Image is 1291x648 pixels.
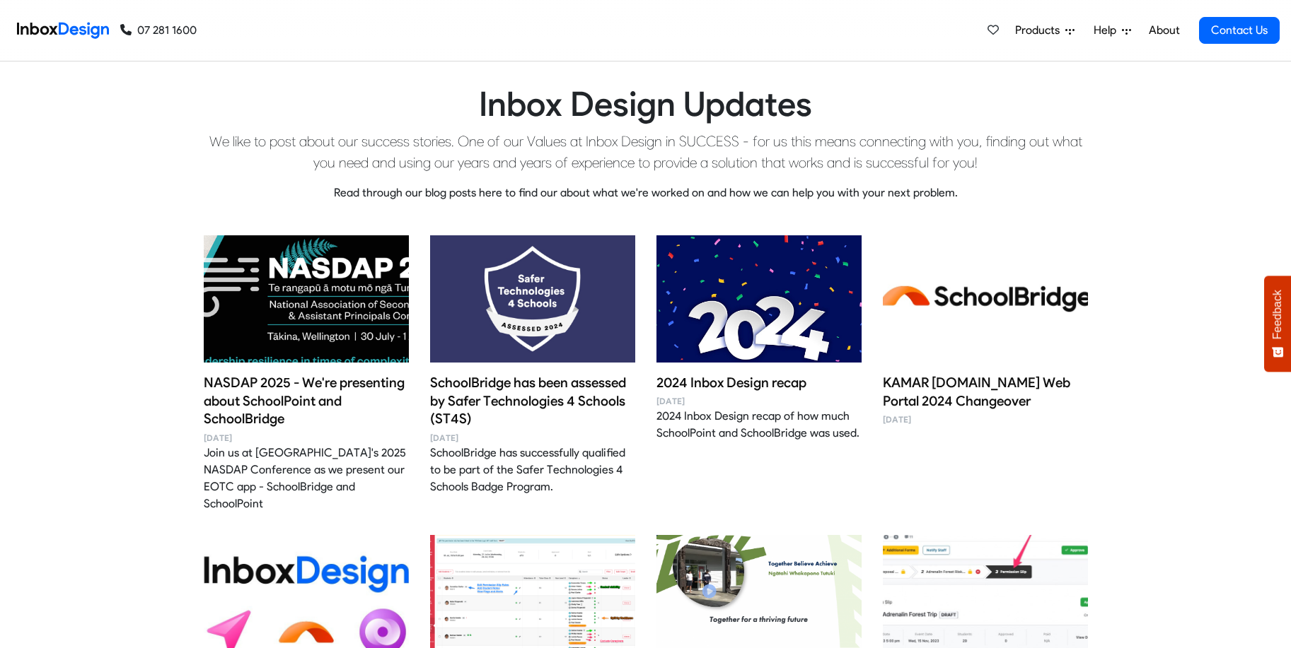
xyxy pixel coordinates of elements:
time: [DATE] [430,432,635,444]
a: SchoolBridge has been assessed by Safer Technologies 4 Schools (ST4S) image SchoolBridge has been... [430,235,635,496]
a: Products [1009,16,1080,45]
a: 2024 Inbox Design recap image 2024 Inbox Design recap [DATE] 2024 Inbox Design recap of how much ... [656,235,862,442]
h4: 2024 Inbox Design recap [656,374,862,392]
img: 2024 Inbox Design recap image [656,214,862,384]
h4: NASDAP 2025 - We're presenting about SchoolPoint and SchoolBridge [204,374,409,429]
span: Products [1015,22,1065,39]
a: Contact Us [1199,17,1280,44]
span: Help [1094,22,1122,39]
a: KAMAR school.kiwi Web Portal 2024 Changeover image KAMAR [DOMAIN_NAME] Web Portal 2024 Changeover... [883,235,1088,427]
button: Feedback - Show survey [1264,276,1291,372]
a: Help [1088,16,1137,45]
a: About [1145,16,1183,45]
h1: Inbox Design Updates [204,84,1088,125]
h4: KAMAR [DOMAIN_NAME] Web Portal 2024 Changeover [883,374,1088,411]
img: KAMAR school.kiwi Web Portal 2024 Changeover image [883,214,1088,384]
div: Join us at [GEOGRAPHIC_DATA]'s 2025 NASDAP Conference as we present our EOTC app - SchoolBridge a... [204,444,409,512]
img: SchoolBridge has been assessed by Safer Technologies 4 Schools (ST4S) image [430,214,635,384]
div: 2024 Inbox Design recap of how much SchoolPoint and SchoolBridge was used. [656,408,862,442]
time: [DATE] [656,395,862,408]
p: We like to post about our success stories. One of our Values at Inbox Design in SUCCESS - for us ... [204,131,1088,173]
span: Feedback [1271,290,1284,339]
a: 07 281 1600 [120,22,197,39]
h4: SchoolBridge has been assessed by Safer Technologies 4 Schools (ST4S) [430,374,635,429]
time: [DATE] [204,432,409,444]
a: NASDAP 2025 - We're presenting about SchoolPoint and SchoolBridge image NASDAP 2025 - We're prese... [204,235,409,513]
div: SchoolBridge has successfully qualified to be part of the Safer Technologies 4 Schools Badge Prog... [430,444,635,495]
img: NASDAP 2025 - We're presenting about SchoolPoint and SchoolBridge image [204,214,409,384]
time: [DATE] [883,413,1088,426]
p: Read through our blog posts here to find our about what we're worked on and how we can help you w... [204,184,1088,201]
